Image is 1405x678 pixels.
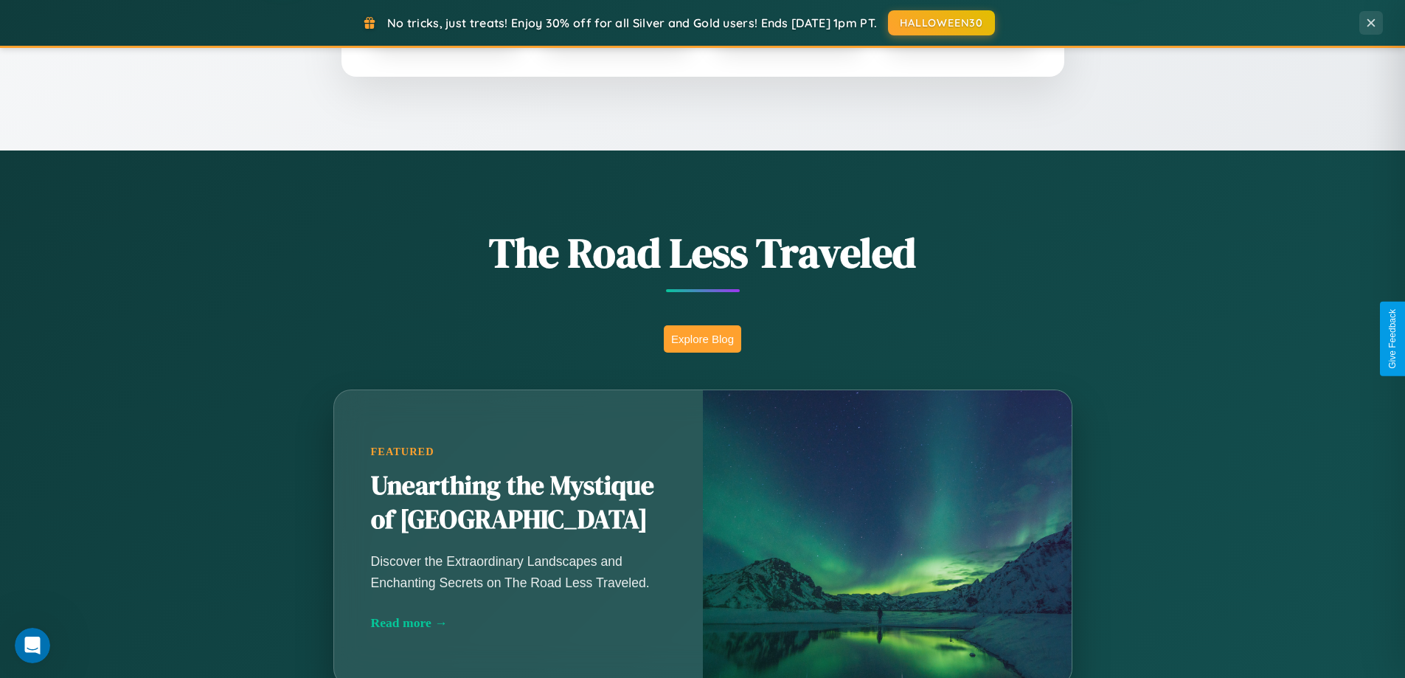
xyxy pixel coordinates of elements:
button: Explore Blog [664,325,741,353]
span: No tricks, just treats! Enjoy 30% off for all Silver and Gold users! Ends [DATE] 1pm PT. [387,15,877,30]
button: HALLOWEEN30 [888,10,995,35]
p: Discover the Extraordinary Landscapes and Enchanting Secrets on The Road Less Traveled. [371,551,666,592]
iframe: Intercom live chat [15,628,50,663]
h1: The Road Less Traveled [260,224,1145,281]
div: Give Feedback [1387,309,1398,369]
h2: Unearthing the Mystique of [GEOGRAPHIC_DATA] [371,469,666,537]
div: Read more → [371,615,666,631]
div: Featured [371,446,666,458]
